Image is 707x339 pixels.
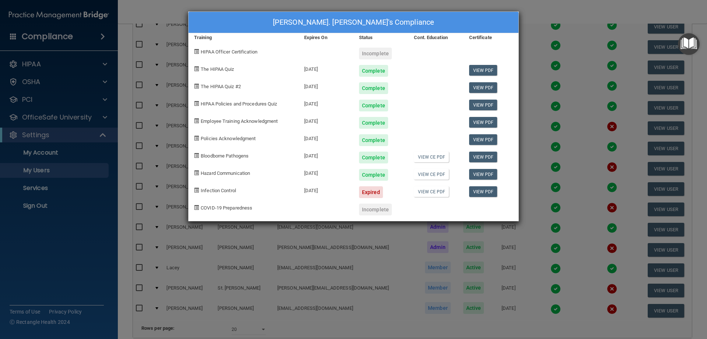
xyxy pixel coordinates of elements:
[408,33,463,42] div: Cont. Education
[359,204,392,215] div: Incomplete
[299,163,353,181] div: [DATE]
[359,152,388,163] div: Complete
[299,59,353,77] div: [DATE]
[201,153,249,159] span: Bloodborne Pathogens
[469,82,497,93] a: View PDF
[299,94,353,111] div: [DATE]
[359,65,388,77] div: Complete
[359,117,388,129] div: Complete
[414,152,449,162] a: View CE PDF
[201,84,241,89] span: The HIPAA Quiz #2
[189,12,518,33] div: [PERSON_NAME]. [PERSON_NAME]'s Compliance
[359,48,392,59] div: Incomplete
[469,65,497,76] a: View PDF
[299,129,353,146] div: [DATE]
[359,100,388,111] div: Complete
[359,169,388,181] div: Complete
[201,101,277,107] span: HIPAA Policies and Procedures Quiz
[201,188,236,193] span: Infection Control
[359,186,383,198] div: Expired
[469,186,497,197] a: View PDF
[201,118,278,124] span: Employee Training Acknowledgment
[469,134,497,145] a: View PDF
[469,169,497,180] a: View PDF
[201,205,252,211] span: COVID-19 Preparedness
[201,136,256,141] span: Policies Acknowledgment
[414,169,449,180] a: View CE PDF
[469,117,497,128] a: View PDF
[201,170,250,176] span: Hazard Communication
[353,33,408,42] div: Status
[678,33,700,55] button: Open Resource Center
[359,82,388,94] div: Complete
[299,77,353,94] div: [DATE]
[359,134,388,146] div: Complete
[201,49,257,55] span: HIPAA Officer Certification
[469,152,497,162] a: View PDF
[469,100,497,110] a: View PDF
[299,146,353,163] div: [DATE]
[414,186,449,197] a: View CE PDF
[299,33,353,42] div: Expires On
[189,33,299,42] div: Training
[464,33,518,42] div: Certificate
[299,181,353,198] div: [DATE]
[670,288,698,316] iframe: Drift Widget Chat Controller
[299,111,353,129] div: [DATE]
[201,66,234,72] span: The HIPAA Quiz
